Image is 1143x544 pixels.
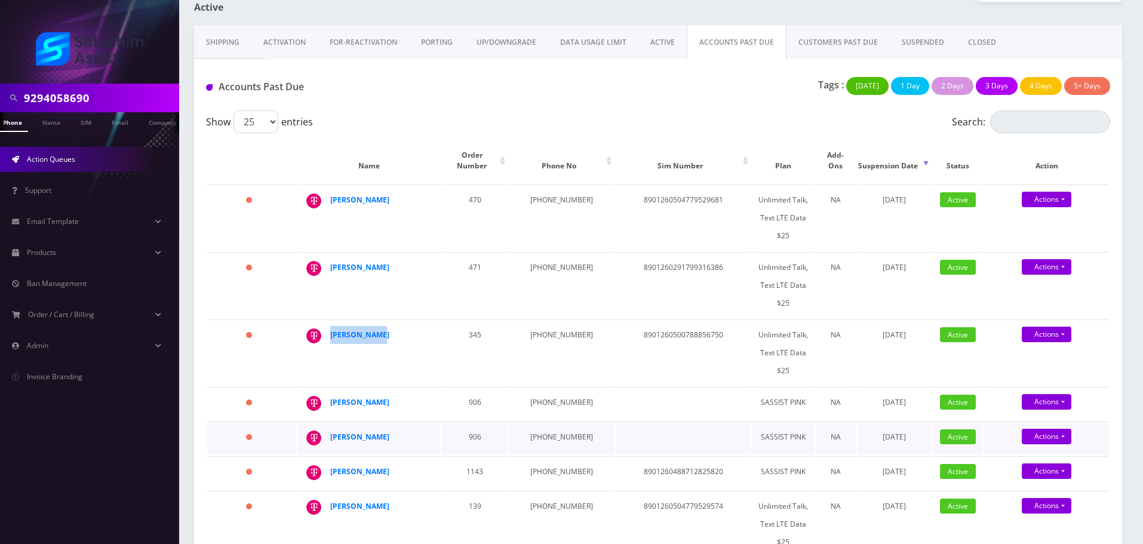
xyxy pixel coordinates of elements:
[441,319,508,386] td: 345
[1022,498,1071,514] a: Actions
[509,138,614,183] th: Phone No: activate to sort column ascending
[616,456,751,490] td: 8901260488712825820
[822,326,850,344] div: NA
[940,327,976,342] span: Active
[857,456,932,490] td: [DATE]
[441,138,508,183] th: Order Number: activate to sort column ascending
[940,464,976,479] span: Active
[616,252,751,318] td: 8901260291799316386
[75,112,97,131] a: SIM
[330,397,389,407] a: [PERSON_NAME]
[891,77,929,95] button: 1 Day
[441,387,508,420] td: 906
[1022,463,1071,479] a: Actions
[330,195,389,205] strong: [PERSON_NAME]
[441,456,508,490] td: 1143
[933,138,983,183] th: Status
[752,185,815,251] td: Unlimited Talk, Text LTE Data $25
[1022,429,1071,444] a: Actions
[509,252,614,318] td: [PHONE_NUMBER]
[857,387,932,420] td: [DATE]
[984,138,1109,183] th: Action
[194,2,491,13] h1: Active
[940,192,976,207] span: Active
[940,395,976,410] span: Active
[441,185,508,251] td: 470
[27,340,48,351] span: Admin
[509,387,614,420] td: [PHONE_NUMBER]
[27,371,82,382] span: Invoice Branding
[441,252,508,318] td: 471
[206,110,313,133] label: Show entries
[890,25,956,60] a: SUSPENDED
[509,185,614,251] td: [PHONE_NUMBER]
[330,432,389,442] a: [PERSON_NAME]
[687,25,786,60] a: ACCOUNTS PAST DUE
[297,138,440,183] th: Name
[940,429,976,444] span: Active
[616,138,751,183] th: Sim Number: activate to sort column ascending
[206,84,213,91] img: Accounts Past Due
[206,81,496,93] h1: Accounts Past Due
[251,25,318,60] a: Activation
[1020,77,1062,95] button: 4 Days
[990,110,1110,133] input: Search:
[752,422,815,455] td: SASSIST PINK
[509,422,614,455] td: [PHONE_NUMBER]
[27,247,56,257] span: Products
[233,110,278,133] select: Showentries
[822,191,850,209] div: NA
[616,319,751,386] td: 8901260500788856750
[822,463,850,481] div: NA
[27,154,75,164] span: Action Queues
[822,394,850,411] div: NA
[28,309,94,319] span: Order / Cart / Billing
[409,25,465,60] a: PORTING
[857,138,932,183] th: Suspension Date
[952,110,1110,133] label: Search:
[940,260,976,275] span: Active
[548,25,638,60] a: DATA USAGE LIMIT
[330,262,389,272] a: [PERSON_NAME]
[465,25,548,60] a: UP/DOWNGRADE
[25,185,51,195] span: Support
[509,319,614,386] td: [PHONE_NUMBER]
[822,497,850,515] div: NA
[752,252,815,318] td: Unlimited Talk, Text LTE Data $25
[976,77,1018,95] button: 3 Days
[1022,394,1071,410] a: Actions
[857,185,932,251] td: [DATE]
[106,112,134,131] a: Email
[752,387,815,420] td: SASSIST PINK
[143,112,183,131] a: Company
[330,466,389,477] a: [PERSON_NAME]
[1022,327,1071,342] a: Actions
[194,25,251,60] a: Shipping
[1022,192,1071,207] a: Actions
[638,25,687,60] a: ACTIVE
[330,330,389,340] a: [PERSON_NAME]
[857,252,932,318] td: [DATE]
[940,499,976,514] span: Active
[857,319,932,386] td: [DATE]
[752,456,815,490] td: SASSIST PINK
[318,25,409,60] a: FOR-REActivation
[818,78,844,92] p: Tags :
[752,319,815,386] td: Unlimited Talk, Text LTE Data $25
[822,428,850,446] div: NA
[1064,77,1110,95] button: 5+ Days
[786,25,890,60] a: CUSTOMERS PAST DUE
[27,216,79,226] span: Email Template
[330,501,389,511] a: [PERSON_NAME]
[36,112,66,131] a: Name
[27,278,87,288] span: Ban Management
[36,32,143,66] img: Shluchim Assist
[956,25,1008,60] a: CLOSED
[857,422,932,455] td: [DATE]
[441,422,508,455] td: 906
